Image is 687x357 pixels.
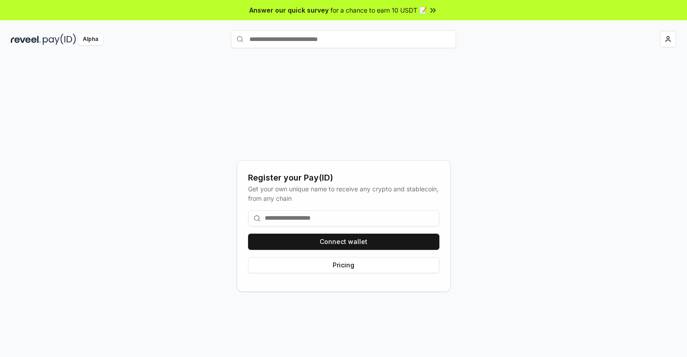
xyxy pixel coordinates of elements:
button: Connect wallet [248,234,439,250]
span: Answer our quick survey [249,5,329,15]
div: Get your own unique name to receive any crypto and stablecoin, from any chain [248,184,439,203]
img: pay_id [43,34,76,45]
img: reveel_dark [11,34,41,45]
div: Register your Pay(ID) [248,172,439,184]
div: Alpha [78,34,103,45]
button: Pricing [248,257,439,273]
span: for a chance to earn 10 USDT 📝 [330,5,427,15]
